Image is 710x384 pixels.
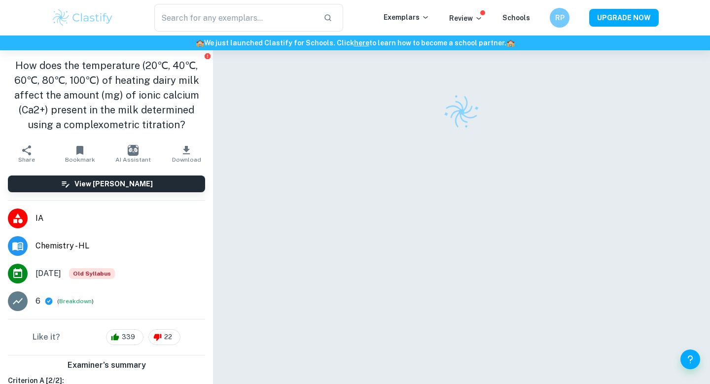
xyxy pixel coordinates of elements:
[589,9,659,27] button: UPGRADE NOW
[69,268,115,279] span: Old Syllabus
[159,332,177,342] span: 22
[106,140,160,168] button: AI Assistant
[115,156,151,163] span: AI Assistant
[354,39,369,47] a: here
[204,52,211,60] button: Report issue
[35,295,40,307] p: 6
[57,297,94,306] span: ( )
[35,240,205,252] span: Chemistry - HL
[74,178,153,189] h6: View [PERSON_NAME]
[554,12,566,23] h6: RP
[35,212,205,224] span: IA
[2,37,708,48] h6: We just launched Clastify for Schools. Click to learn how to become a school partner.
[148,329,180,345] div: 22
[172,156,201,163] span: Download
[33,331,60,343] h6: Like it?
[8,175,205,192] button: View [PERSON_NAME]
[449,13,483,24] p: Review
[502,14,530,22] a: Schools
[53,140,106,168] button: Bookmark
[8,58,205,132] h1: How does the temperature (20℃, 40℃, 60℃, 80℃, 100℃) of heating dairy milk affect the amount (mg) ...
[680,349,700,369] button: Help and Feedback
[196,39,204,47] span: 🏫
[106,329,143,345] div: 339
[18,156,35,163] span: Share
[550,8,569,28] button: RP
[128,145,139,156] img: AI Assistant
[69,268,115,279] div: Starting from the May 2025 session, the Chemistry IA requirements have changed. It's OK to refer ...
[384,12,429,23] p: Exemplars
[51,8,114,28] img: Clastify logo
[154,4,316,32] input: Search for any exemplars...
[59,297,92,306] button: Breakdown
[506,39,515,47] span: 🏫
[160,140,213,168] button: Download
[35,268,61,279] span: [DATE]
[4,359,209,371] h6: Examiner's summary
[116,332,141,342] span: 339
[65,156,95,163] span: Bookmark
[438,88,485,135] img: Clastify logo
